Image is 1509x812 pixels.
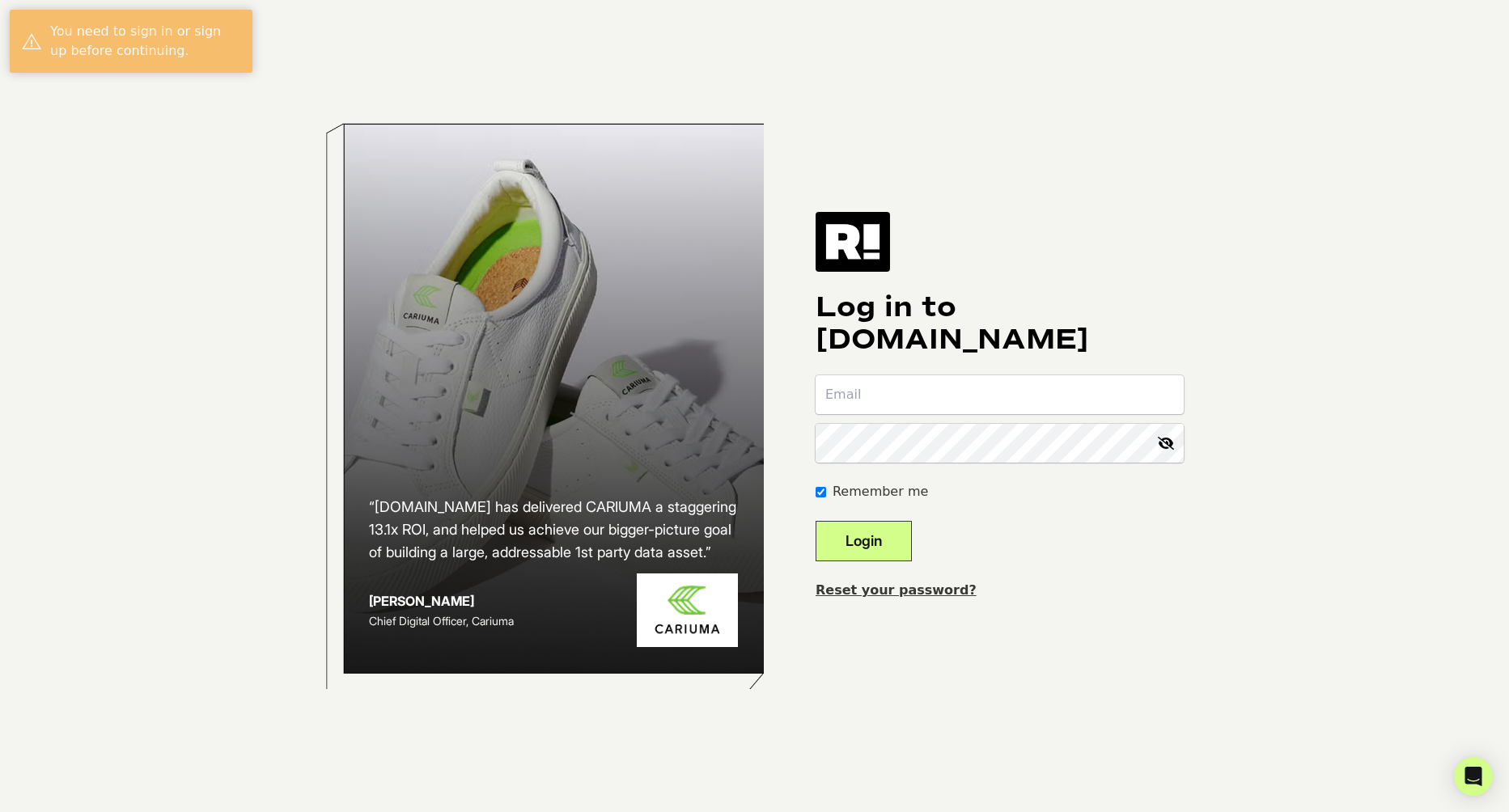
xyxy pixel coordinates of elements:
img: Retention.com [816,212,890,272]
div: Open Intercom Messenger [1454,757,1493,796]
label: Remember me [833,482,928,501]
h2: “[DOMAIN_NAME] has delivered CARIUMA a staggering 13.1x ROI, and helped us achieve our bigger-pic... [369,496,738,564]
a: Reset your password? [816,582,977,598]
h1: Log in to [DOMAIN_NAME] [816,291,1184,356]
span: Chief Digital Officer, Cariuma [369,614,514,628]
strong: [PERSON_NAME] [369,593,474,609]
img: Cariuma [637,573,738,647]
input: Email [816,375,1184,414]
button: Login [816,521,912,561]
div: You need to sign in or sign up before continuing. [50,22,240,61]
